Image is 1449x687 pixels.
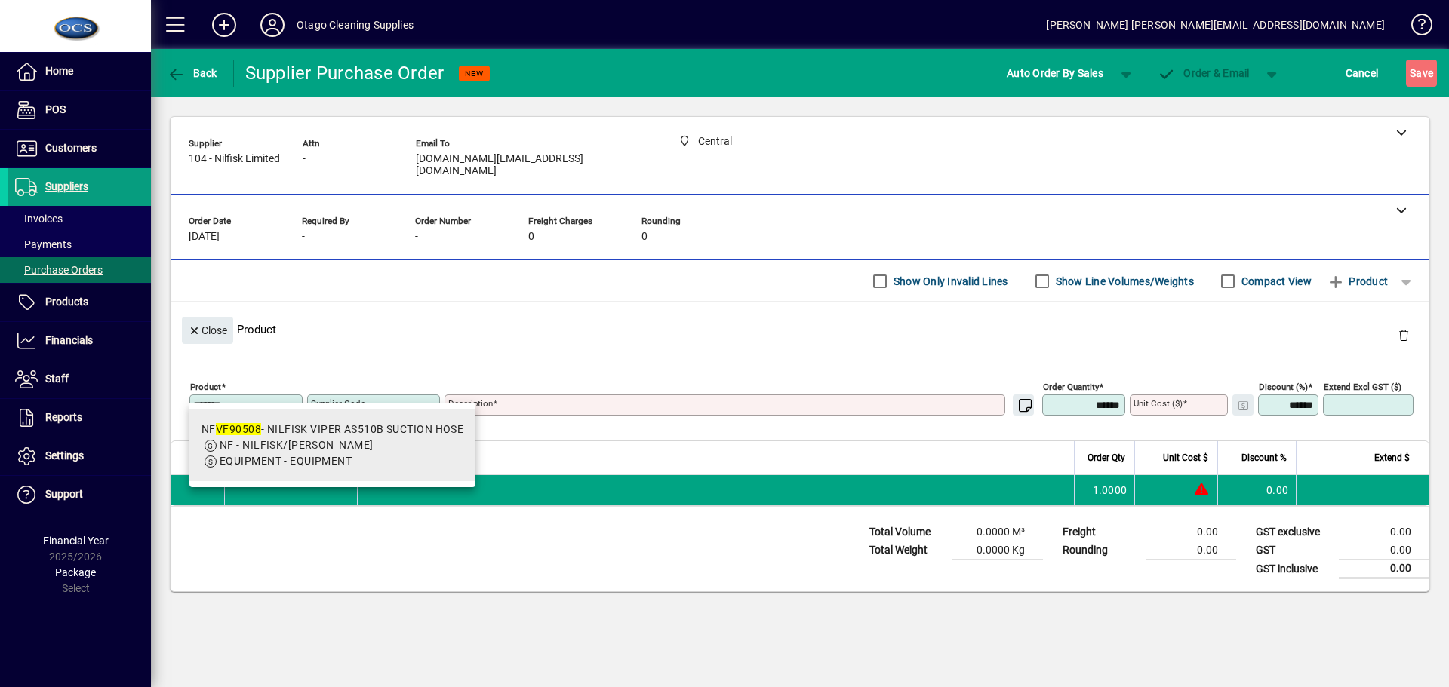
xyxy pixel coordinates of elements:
[151,60,234,87] app-page-header-button: Back
[862,523,952,541] td: Total Volume
[1055,541,1146,560] td: Rounding
[55,566,96,578] span: Package
[1406,60,1437,87] button: Save
[1146,523,1236,541] td: 0.00
[15,264,103,276] span: Purchase Orders
[1146,541,1236,560] td: 0.00
[1134,398,1183,409] mat-label: Unit Cost ($)
[189,153,280,165] span: 104 - Nilfisk Limited
[45,296,88,308] span: Products
[216,423,261,435] em: VF90508
[1259,382,1308,392] mat-label: Discount (%)
[891,274,1008,289] label: Show Only Invalid Lines
[45,103,66,115] span: POS
[43,535,109,547] span: Financial Year
[8,360,151,398] a: Staff
[1324,382,1401,392] mat-label: Extend excl GST ($)
[8,91,151,129] a: POS
[302,231,305,243] span: -
[416,153,642,177] span: [DOMAIN_NAME][EMAIL_ADDRESS][DOMAIN_NAME]
[45,411,82,423] span: Reports
[1217,475,1296,505] td: 0.00
[641,231,648,243] span: 0
[1163,449,1208,466] span: Unit Cost $
[1007,61,1103,85] span: Auto Order By Sales
[8,437,151,475] a: Settings
[8,130,151,167] a: Customers
[15,238,72,250] span: Payments
[1386,317,1422,353] button: Delete
[1400,3,1430,52] a: Knowledge Base
[202,422,463,437] div: NF - NILFISK VIPER AS510B SUCTION HOSE
[952,541,1043,560] td: 0.0000 Kg
[448,398,493,409] mat-label: Description
[999,60,1111,87] button: Auto Order By Sales
[1088,449,1125,466] span: Order Qty
[528,231,534,243] span: 0
[167,67,217,79] span: Back
[189,231,220,243] span: [DATE]
[303,153,306,165] span: -
[1342,60,1383,87] button: Cancel
[45,449,84,462] span: Settings
[465,69,484,78] span: NEW
[1346,61,1379,85] span: Cancel
[1150,60,1257,87] button: Order & Email
[8,322,151,360] a: Financials
[8,53,151,90] a: Home
[190,382,221,392] mat-label: Product
[245,61,445,85] div: Supplier Purchase Order
[311,398,365,409] mat-label: Supplier Code
[8,476,151,514] a: Support
[189,409,475,481] mat-option: NFVF90508 - NILFISK VIPER AS510B SUCTION HOSE
[1339,523,1429,541] td: 0.00
[1158,67,1250,79] span: Order & Email
[1410,61,1433,85] span: ave
[1248,523,1339,541] td: GST exclusive
[200,11,248,38] button: Add
[171,302,1429,357] div: Product
[1241,449,1287,466] span: Discount %
[415,231,418,243] span: -
[8,206,151,232] a: Invoices
[45,180,88,192] span: Suppliers
[1339,541,1429,560] td: 0.00
[297,13,414,37] div: Otago Cleaning Supplies
[248,11,297,38] button: Profile
[1410,67,1416,79] span: S
[8,232,151,257] a: Payments
[1043,382,1099,392] mat-label: Order Quantity
[1374,449,1410,466] span: Extend $
[1238,274,1312,289] label: Compact View
[1248,560,1339,578] td: GST inclusive
[1339,560,1429,578] td: 0.00
[1386,328,1422,342] app-page-header-button: Delete
[1046,13,1385,37] div: [PERSON_NAME] [PERSON_NAME][EMAIL_ADDRESS][DOMAIN_NAME]
[952,523,1043,541] td: 0.0000 M³
[8,284,151,321] a: Products
[163,60,221,87] button: Back
[1053,274,1194,289] label: Show Line Volumes/Weights
[862,541,952,560] td: Total Weight
[15,213,63,225] span: Invoices
[1074,475,1134,505] td: 1.0000
[8,399,151,437] a: Reports
[45,65,73,77] span: Home
[178,323,237,336] app-page-header-button: Close
[182,317,233,344] button: Close
[220,439,373,451] span: NF - NILFISK/[PERSON_NAME]
[45,334,93,346] span: Financials
[1248,541,1339,560] td: GST
[220,455,352,467] span: EQUIPMENT - EQUIPMENT
[1055,523,1146,541] td: Freight
[45,373,69,385] span: Staff
[45,142,97,154] span: Customers
[45,488,83,500] span: Support
[8,257,151,283] a: Purchase Orders
[188,318,227,343] span: Close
